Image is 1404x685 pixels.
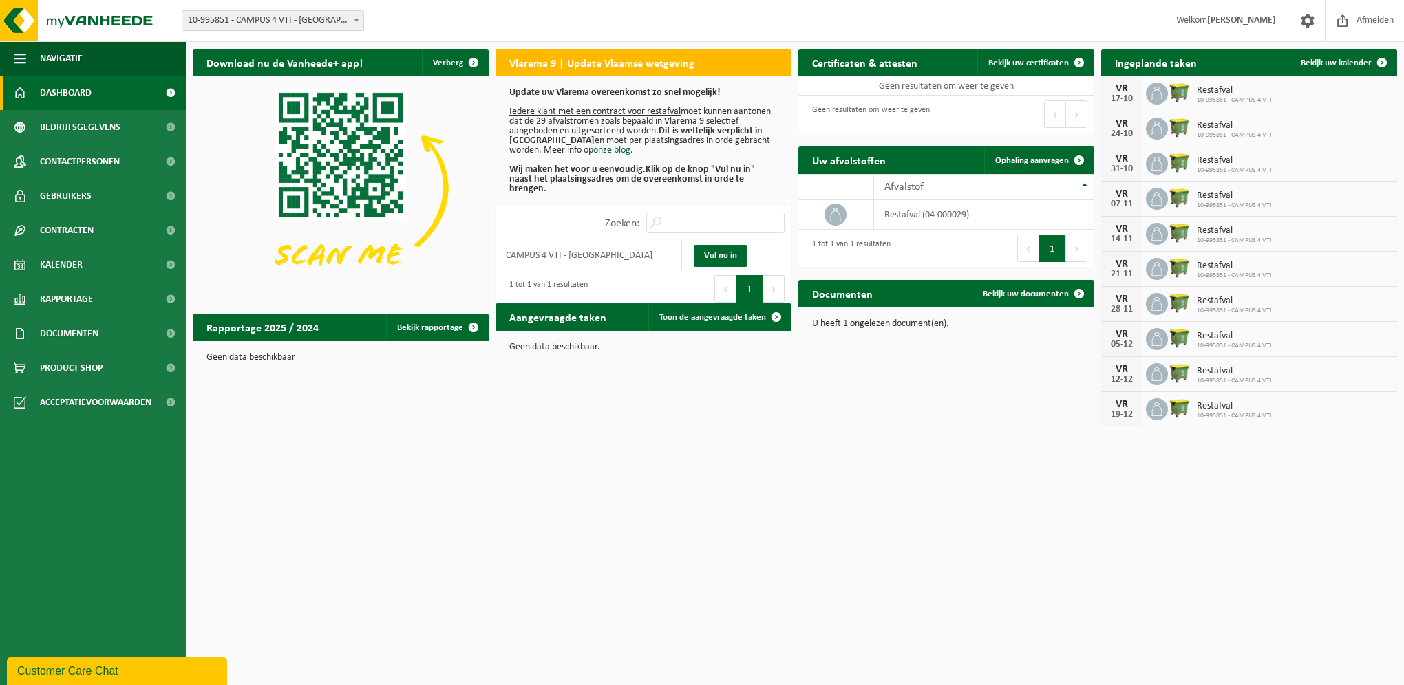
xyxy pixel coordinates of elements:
[206,353,475,362] p: Geen data beschikbaar
[496,49,708,76] h2: Vlarema 9 | Update Vlaamse wetgeving
[193,76,489,298] img: Download de VHEPlus App
[1108,118,1136,129] div: VR
[1066,235,1087,262] button: Next
[798,146,900,173] h2: Uw afvalstoffen
[1197,261,1272,272] span: Restafval
[605,218,639,229] label: Zoeken:
[182,10,364,31] span: 10-995851 - CAMPUS 4 VTI - POPERINGE
[1066,100,1087,128] button: Next
[1108,259,1136,270] div: VR
[509,107,681,117] u: Iedere klant met een contract voor restafval
[509,342,778,352] p: Geen data beschikbaar.
[1108,294,1136,305] div: VR
[1108,153,1136,164] div: VR
[1039,235,1066,262] button: 1
[694,245,747,267] a: Vul nu in
[1168,396,1191,420] img: WB-1100-HPE-GN-50
[659,313,766,322] span: Toon de aangevraagde taken
[502,274,588,304] div: 1 tot 1 van 1 resultaten
[988,58,1069,67] span: Bekijk uw certificaten
[805,233,891,263] div: 1 tot 1 van 1 resultaten
[1197,342,1272,350] span: 10-995851 - CAMPUS 4 VTI
[1108,399,1136,410] div: VR
[1290,49,1396,76] a: Bekijk uw kalender
[40,213,94,248] span: Contracten
[1197,166,1272,175] span: 10-995851 - CAMPUS 4 VTI
[40,385,151,420] span: Acceptatievoorwaarden
[736,275,763,303] button: 1
[40,41,83,76] span: Navigatie
[763,275,785,303] button: Next
[1197,226,1272,237] span: Restafval
[798,49,931,76] h2: Certificaten & attesten
[1017,235,1039,262] button: Previous
[40,282,93,316] span: Rapportage
[40,316,98,351] span: Documenten
[1197,366,1272,377] span: Restafval
[1108,199,1136,209] div: 07-11
[1108,129,1136,139] div: 24-10
[40,144,120,179] span: Contactpersonen
[1168,151,1191,174] img: WB-1100-HPE-GN-50
[995,156,1069,165] span: Ophaling aanvragen
[1197,191,1272,202] span: Restafval
[648,303,790,331] a: Toon de aangevraagde taken
[884,182,924,193] span: Afvalstof
[193,49,376,76] h2: Download nu de Vanheede+ app!
[1301,58,1372,67] span: Bekijk uw kalender
[1108,375,1136,384] div: 12-12
[1197,131,1272,140] span: 10-995851 - CAMPUS 4 VTI
[509,164,755,194] b: Klik op de knop "Vul nu in" naast het plaatsingsadres om de overeenkomst in orde te brengen.
[1044,100,1066,128] button: Previous
[1108,329,1136,340] div: VR
[1197,120,1272,131] span: Restafval
[509,126,763,146] b: Dit is wettelijk verplicht in [GEOGRAPHIC_DATA]
[1168,186,1191,209] img: WB-1100-HPE-GN-50
[1197,401,1272,412] span: Restafval
[40,76,92,110] span: Dashboard
[977,49,1093,76] a: Bekijk uw certificaten
[805,99,930,129] div: Geen resultaten om weer te geven
[1101,49,1211,76] h2: Ingeplande taken
[1108,188,1136,199] div: VR
[496,240,682,270] td: CAMPUS 4 VTI - [GEOGRAPHIC_DATA]
[1197,331,1272,342] span: Restafval
[798,280,886,307] h2: Documenten
[1197,377,1272,385] span: 10-995851 - CAMPUS 4 VTI
[1108,305,1136,314] div: 28-11
[1197,296,1272,307] span: Restafval
[972,280,1093,307] a: Bekijk uw documenten
[1108,235,1136,244] div: 14-11
[874,200,1094,230] td: restafval (04-000029)
[433,58,463,67] span: Verberg
[1168,291,1191,314] img: WB-1100-HPE-GN-50
[1197,202,1272,210] span: 10-995851 - CAMPUS 4 VTI
[798,76,1094,96] td: Geen resultaten om weer te geven
[509,88,778,194] p: moet kunnen aantonen dat de 29 afvalstromen zoals bepaald in Vlarema 9 selectief aangeboden en ui...
[1197,85,1272,96] span: Restafval
[40,179,92,213] span: Gebruikers
[593,145,633,155] a: onze blog.
[1197,412,1272,420] span: 10-995851 - CAMPUS 4 VTI
[1168,80,1191,104] img: WB-1100-HPE-GN-50
[182,11,363,30] span: 10-995851 - CAMPUS 4 VTI - POPERINGE
[1197,155,1272,166] span: Restafval
[7,655,230,685] iframe: chat widget
[1207,15,1276,25] strong: [PERSON_NAME]
[509,87,721,98] b: Update uw Vlarema overeenkomst zo snel mogelijk!
[40,351,103,385] span: Product Shop
[1108,270,1136,279] div: 21-11
[1108,340,1136,349] div: 05-12
[983,290,1069,298] span: Bekijk uw documenten
[1168,326,1191,349] img: WB-1100-HPE-GN-50
[509,164,646,175] u: Wij maken het voor u eenvoudig.
[386,314,487,341] a: Bekijk rapportage
[1108,224,1136,235] div: VR
[1168,256,1191,279] img: WB-1100-HPE-GN-50
[193,314,332,340] h2: Rapportage 2025 / 2024
[1168,221,1191,244] img: WB-1100-HPE-GN-50
[714,275,736,303] button: Previous
[1108,94,1136,104] div: 17-10
[40,248,83,282] span: Kalender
